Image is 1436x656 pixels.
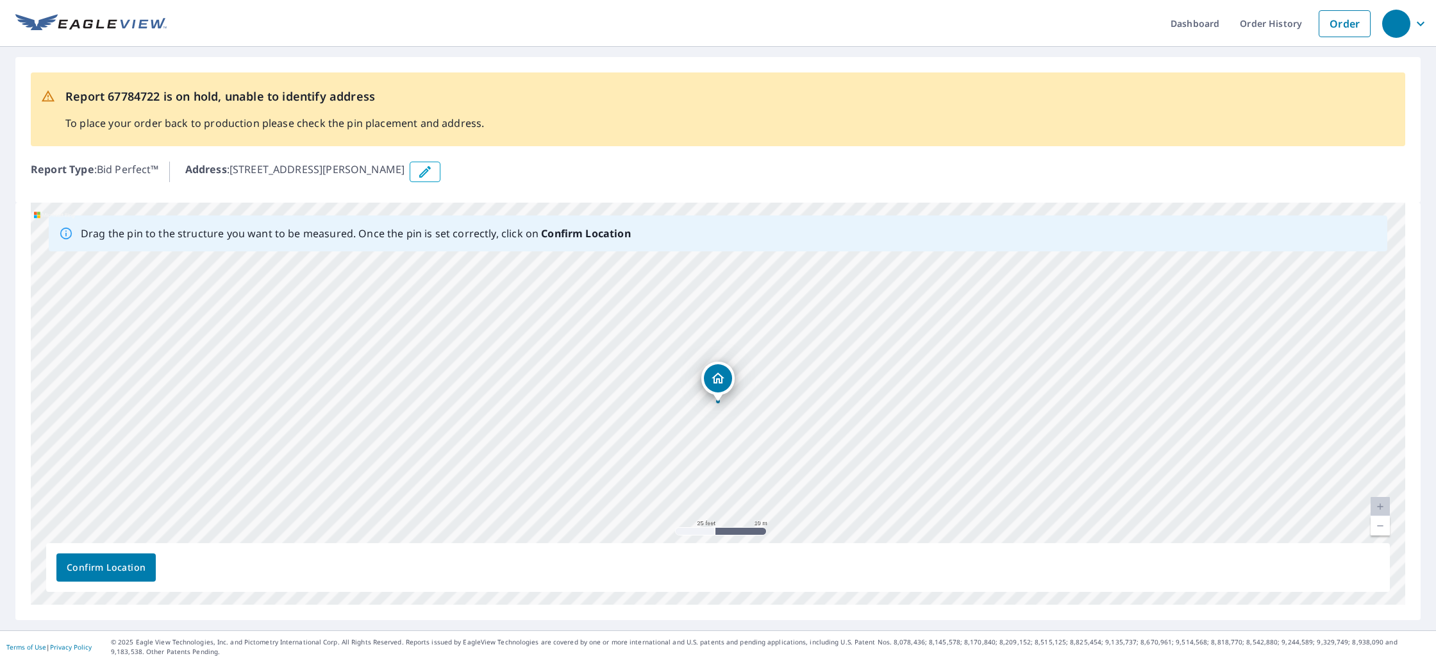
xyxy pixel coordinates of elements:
[81,226,631,241] p: Drag the pin to the structure you want to be measured. Once the pin is set correctly, click on
[65,115,484,131] p: To place your order back to production please check the pin placement and address.
[67,560,146,576] span: Confirm Location
[1371,497,1390,516] a: Current Level 20, Zoom In Disabled
[56,553,156,582] button: Confirm Location
[6,643,92,651] p: |
[6,643,46,652] a: Terms of Use
[541,226,630,240] b: Confirm Location
[185,162,405,182] p: : [STREET_ADDRESS][PERSON_NAME]
[50,643,92,652] a: Privacy Policy
[1319,10,1371,37] a: Order
[65,88,484,105] p: Report 67784722 is on hold, unable to identify address
[31,162,94,176] b: Report Type
[185,162,227,176] b: Address
[1371,516,1390,535] a: Current Level 20, Zoom Out
[701,362,735,401] div: Dropped pin, building 1, Residential property, 467 Chambless Rd Sarepta, LA 71071
[31,162,159,182] p: : Bid Perfect™
[15,14,167,33] img: EV Logo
